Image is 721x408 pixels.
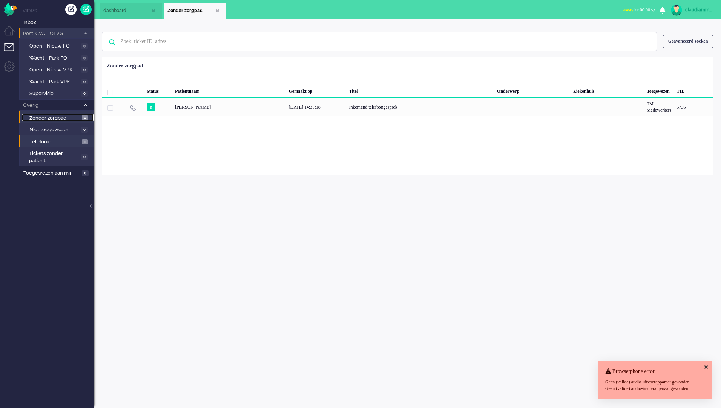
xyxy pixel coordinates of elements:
[674,98,713,116] div: 5736
[22,77,94,86] a: Wacht - Park VPK 0
[81,67,88,73] span: 0
[4,61,21,78] li: Admin menu
[29,115,80,122] span: Zonder zorgpad
[623,7,650,12] span: for 00:00
[623,7,634,12] span: away
[102,32,122,52] img: ic-search-icon.svg
[65,4,77,15] div: Creëer ticket
[619,2,660,19] li: awayfor 00:00
[29,78,79,86] span: Wacht - Park VPK
[674,83,713,98] div: TID
[215,8,221,14] div: Close tab
[22,114,94,122] a: Zonder zorgpad 1
[102,98,713,116] div: 5736
[571,83,644,98] div: Ziekenhuis
[29,150,79,164] span: Tickets zonder patient
[23,170,80,177] span: Toegewezen aan mij
[22,169,94,177] a: Toegewezen aan mij 0
[4,3,17,16] img: flow_omnibird.svg
[346,98,494,116] div: Inkomend telefoongesprek
[22,30,80,37] span: Post-CVA - OLVG
[144,83,172,98] div: Status
[22,137,94,146] a: Telefonie 1
[29,138,80,146] span: Telefonie
[494,83,571,98] div: Onderwerp
[644,98,674,116] div: TM Medewerkers
[346,83,494,98] div: Titel
[22,18,94,26] a: Inbox
[286,83,346,98] div: Gemaakt op
[671,5,682,16] img: avatar
[23,19,94,26] span: Inbox
[22,65,94,74] a: Open - Nieuw VPK 0
[605,368,705,374] h4: Browserphone error
[115,32,646,51] input: Zoek: ticket ID, adres
[172,83,286,98] div: Patiëntnaam
[81,154,88,160] span: 0
[81,79,88,85] span: 0
[103,8,150,14] span: dashboard
[167,8,215,14] span: Zonder zorgpad
[571,98,644,116] div: -
[619,5,660,15] button: awayfor 00:00
[81,127,88,133] span: 0
[80,4,92,15] a: Quick Ticket
[147,103,155,111] span: n
[164,3,226,19] li: View
[4,26,21,43] li: Dashboard menu
[605,379,705,392] div: Geen (valide) audio-uitvoerapparaat gevonden Geen (valide) audio-invoerapparaat gevonden
[107,62,143,70] div: Zonder zorgpad
[29,126,79,133] span: Niet toegewezen
[22,125,94,133] a: Niet toegewezen 0
[644,83,674,98] div: Toegewezen
[29,55,79,62] span: Wacht - Park FO
[22,149,94,164] a: Tickets zonder patient 0
[286,98,346,116] div: [DATE] 14:33:18
[663,35,713,48] div: Geavanceerd zoeken
[100,3,162,19] li: Dashboard
[29,90,79,97] span: Supervisie
[130,104,136,111] img: ic_telephone_grey.svg
[22,102,80,109] span: Overig
[82,115,88,121] span: 1
[81,43,88,49] span: 0
[23,8,94,14] li: Views
[81,91,88,97] span: 0
[685,6,713,14] div: claudiammsc
[4,43,21,60] li: Tickets menu
[150,8,156,14] div: Close tab
[4,5,17,11] a: Omnidesk
[494,98,571,116] div: -
[82,139,88,145] span: 1
[29,43,79,50] span: Open - Nieuw FO
[81,55,88,61] span: 0
[22,41,94,50] a: Open - Nieuw FO 0
[22,89,94,97] a: Supervisie 0
[82,170,89,176] span: 0
[22,54,94,62] a: Wacht - Park FO 0
[172,98,286,116] div: [PERSON_NAME]
[29,66,79,74] span: Open - Nieuw VPK
[669,5,713,16] a: claudiammsc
